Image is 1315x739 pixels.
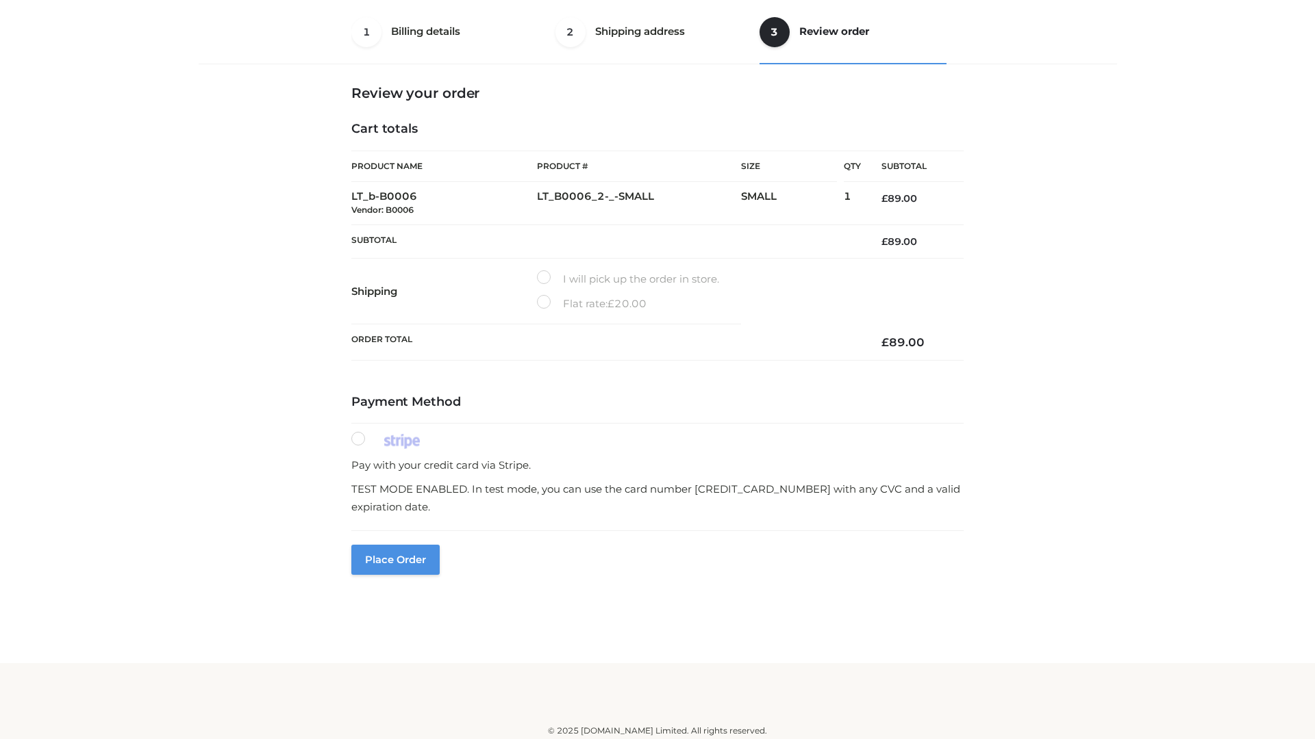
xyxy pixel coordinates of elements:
th: Size [741,151,837,182]
th: Subtotal [861,151,964,182]
bdi: 89.00 [881,235,917,248]
p: Pay with your credit card via Stripe. [351,456,964,474]
span: £ [881,335,889,349]
td: SMALL [741,182,844,225]
th: Shipping [351,259,537,324]
h4: Cart totals [351,122,964,137]
small: Vendor: B0006 [351,205,414,215]
th: Qty [844,151,861,182]
td: 1 [844,182,861,225]
label: I will pick up the order in store. [537,270,719,288]
bdi: 89.00 [881,192,917,205]
bdi: 89.00 [881,335,925,349]
th: Order Total [351,324,861,361]
p: TEST MODE ENABLED. In test mode, you can use the card number [CREDIT_CARD_NUMBER] with any CVC an... [351,480,964,515]
div: © 2025 [DOMAIN_NAME] Limited. All rights reserved. [203,724,1112,738]
span: £ [881,192,888,205]
button: Place order [351,545,440,575]
th: Product Name [351,151,537,182]
td: LT_b-B0006 [351,182,537,225]
td: LT_B0006_2-_-SMALL [537,182,741,225]
bdi: 20.00 [608,297,647,310]
span: £ [881,235,888,248]
h4: Payment Method [351,395,964,410]
label: Flat rate: [537,295,647,313]
h3: Review your order [351,85,964,101]
span: £ [608,297,614,310]
th: Subtotal [351,224,861,258]
th: Product # [537,151,741,182]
